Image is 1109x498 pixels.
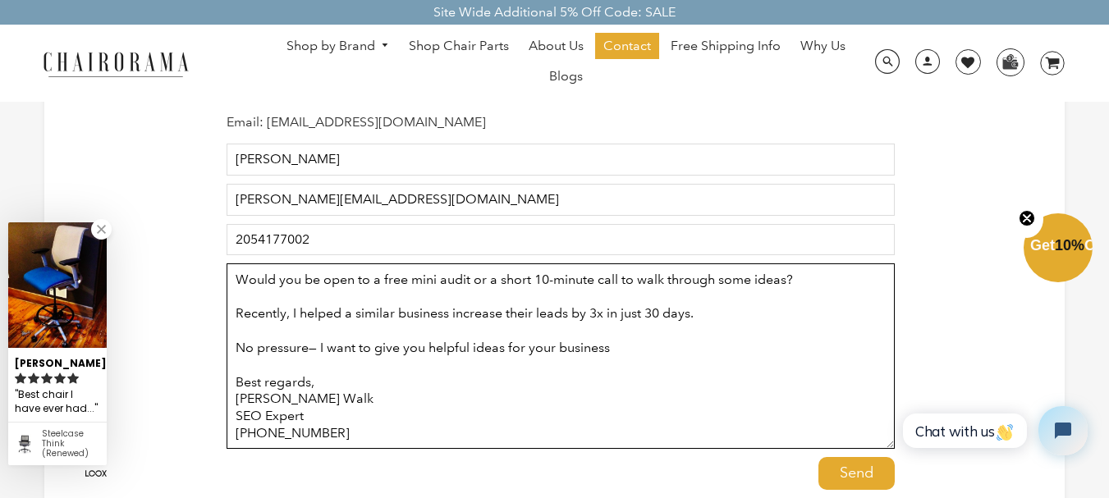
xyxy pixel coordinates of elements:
svg: rating icon full [54,372,66,384]
span: Free Shipping Info [671,38,781,55]
img: WhatsApp_Image_2024-07-12_at_16.23.01.webp [997,49,1023,74]
span: Blogs [549,68,583,85]
svg: rating icon full [28,372,39,384]
input: Email [227,184,895,216]
svg: rating icon full [15,372,26,384]
span: Why Us [800,38,845,55]
div: Steelcase Think (Renewed) [42,429,100,459]
img: chairorama [34,49,198,78]
div: Get10%OffClose teaser [1024,215,1093,284]
a: Shop by Brand [278,34,398,59]
a: Shop Chair Parts [401,33,517,59]
a: Why Us [792,33,854,59]
span: About Us [529,38,584,55]
span: 10% [1055,237,1084,254]
button: Close teaser [1010,200,1043,238]
p: Email: [EMAIL_ADDRESS][DOMAIN_NAME] [227,114,895,131]
span: Get Off [1030,237,1106,254]
img: Agnes J. review of Steelcase Think (Renewed) [8,222,107,348]
a: Contact [595,33,659,59]
span: Shop Chair Parts [409,38,509,55]
iframe: Tidio Chat [885,392,1102,469]
span: Contact [603,38,651,55]
input: Name [227,144,895,176]
svg: rating icon full [41,372,53,384]
a: Blogs [541,63,591,89]
a: Free Shipping Info [662,33,789,59]
nav: DesktopNavigation [268,33,865,94]
input: Send [818,457,895,490]
svg: rating icon full [67,372,79,384]
a: About Us [520,33,592,59]
div: [PERSON_NAME] [15,350,100,371]
div: Best chair I have ever had... [15,386,100,418]
input: Phone Number [227,224,895,256]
